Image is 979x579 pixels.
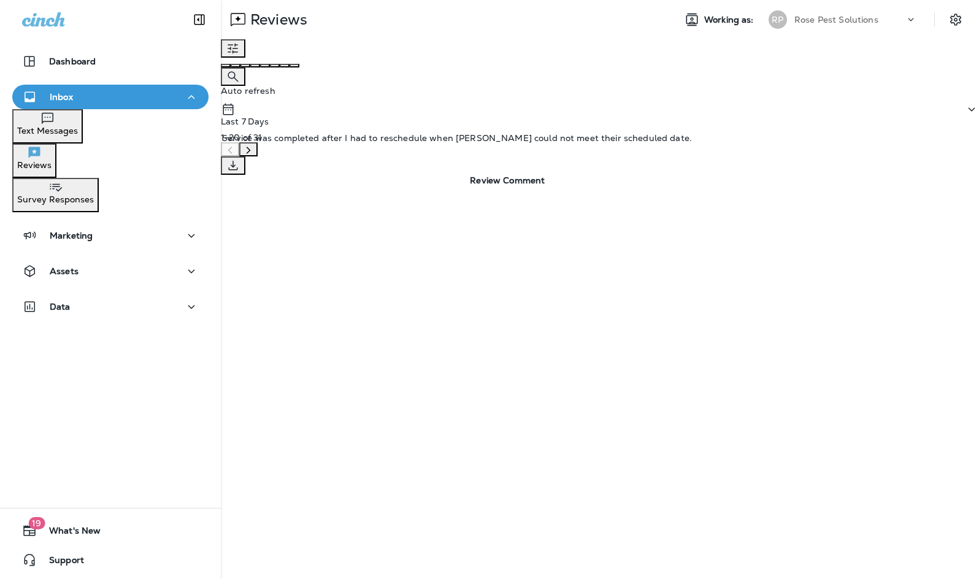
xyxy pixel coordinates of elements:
p: Assets [50,266,79,276]
div: Service was completed after I had to reschedule when [PERSON_NAME] could not meet their scheduled... [222,133,692,143]
p: Auto refresh [221,86,979,96]
button: Marketing [12,223,209,248]
span: Working as: [704,15,756,25]
p: Marketing [50,231,93,240]
p: Text Messages [17,126,78,136]
button: Support [12,548,209,572]
p: Last 7 Days [221,117,269,126]
button: Reviews [12,144,56,178]
button: Text Messages [12,109,83,144]
button: Collapse Sidebar [182,7,217,32]
button: Inbox [12,85,209,109]
div: RP [769,10,787,29]
span: 19 [28,517,45,529]
p: Dashboard [49,56,96,66]
button: Data [12,294,209,319]
div: 1 - 20 of 31 [221,132,976,142]
button: Filters [221,39,245,58]
button: Export as CSV [221,156,245,175]
p: Reviews [17,160,52,170]
p: Data [50,302,71,312]
span: Support [37,555,84,570]
button: Dashboard [12,49,209,74]
span: What's New [37,526,101,540]
p: Reviews [245,10,307,29]
p: Survey Responses [17,194,94,204]
button: 19What's New [12,518,209,543]
p: Inbox [50,92,73,102]
span: Review Comment [470,175,545,186]
button: Assets [12,259,209,283]
button: Search Reviews [221,67,245,86]
p: Rose Pest Solutions [794,15,878,25]
button: Settings [945,9,967,31]
button: Survey Responses [12,178,99,212]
